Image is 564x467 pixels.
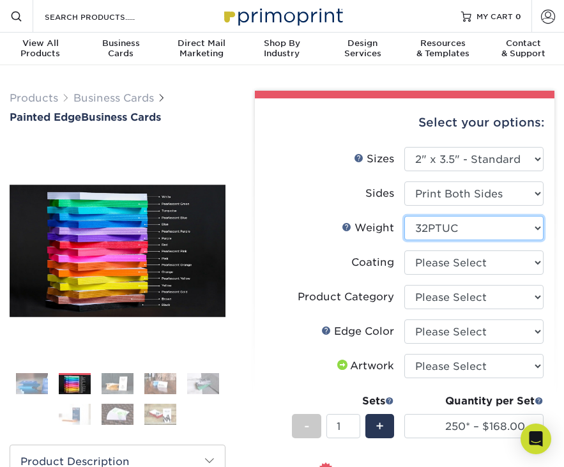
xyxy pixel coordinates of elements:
[476,11,513,22] span: MY CART
[335,358,394,374] div: Artwork
[10,111,225,123] a: Painted EdgeBusiness Cards
[515,11,521,20] span: 0
[10,111,225,123] h1: Business Cards
[365,186,394,201] div: Sides
[241,33,322,66] a: Shop ByIndustry
[161,38,241,49] span: Direct Mail
[241,38,322,59] div: Industry
[161,33,241,66] a: Direct MailMarketing
[323,38,403,59] div: Services
[484,38,564,59] div: & Support
[403,38,484,59] div: & Templates
[354,151,394,167] div: Sizes
[404,394,544,409] div: Quantity per Set
[80,38,161,49] span: Business
[521,424,551,454] div: Open Intercom Messenger
[351,255,394,270] div: Coating
[43,9,168,24] input: SEARCH PRODUCTS.....
[73,92,154,104] a: Business Cards
[265,98,544,147] div: Select your options:
[10,111,81,123] span: Painted Edge
[218,2,346,29] img: Primoprint
[403,33,484,66] a: Resources& Templates
[342,220,394,236] div: Weight
[10,185,225,317] img: Painted Edge 02
[323,33,403,66] a: DesignServices
[80,33,161,66] a: BusinessCards
[484,38,564,49] span: Contact
[323,38,403,49] span: Design
[241,38,322,49] span: Shop By
[10,92,58,104] a: Products
[321,324,394,339] div: Edge Color
[298,289,394,305] div: Product Category
[376,417,384,436] span: +
[292,394,394,409] div: Sets
[80,38,161,59] div: Cards
[484,33,564,66] a: Contact& Support
[403,38,484,49] span: Resources
[304,417,310,436] span: -
[161,38,241,59] div: Marketing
